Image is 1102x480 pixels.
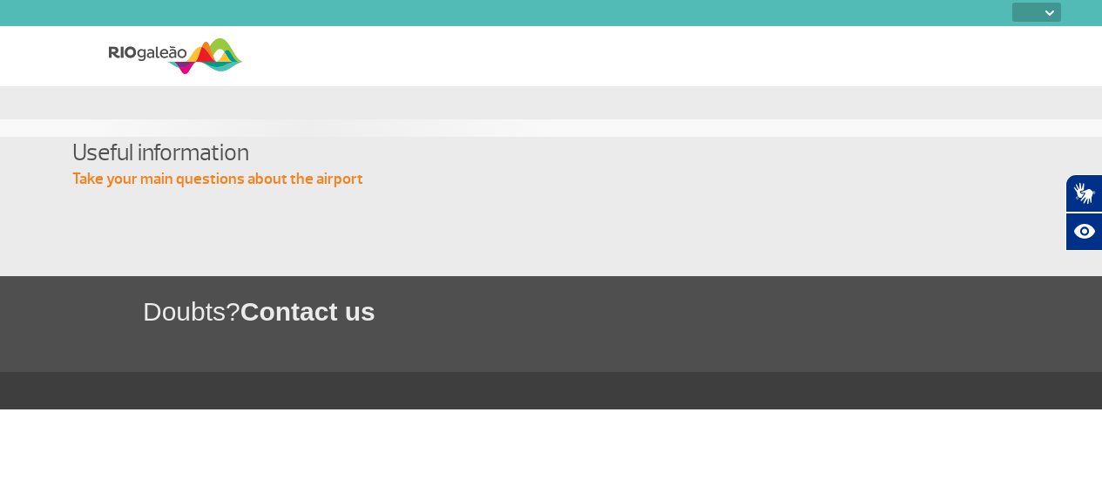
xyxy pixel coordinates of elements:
p: Take your main questions about the airport [72,169,1048,190]
button: Abrir tradutor de língua de sinais. [1065,174,1102,213]
span: Contact us [240,297,375,326]
h1: Doubts? [143,294,1102,329]
button: Abrir recursos assistivos. [1065,213,1102,251]
div: Plugin de acessibilidade da Hand Talk. [1065,174,1102,251]
h4: Useful information [72,137,1048,169]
